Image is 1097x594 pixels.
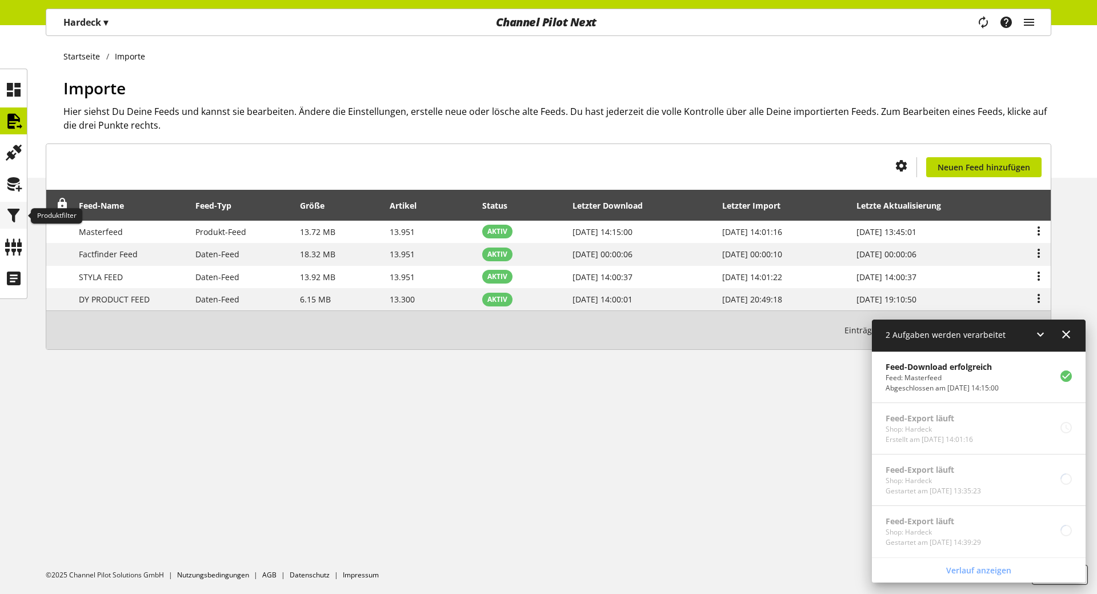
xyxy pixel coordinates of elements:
nav: main navigation [46,9,1051,36]
span: AKTIV [487,226,507,237]
span: [DATE] 14:01:22 [722,272,782,282]
div: Letzter Import [722,200,792,212]
div: Feed-Name [79,200,135,212]
span: [DATE] 00:00:06 [572,249,632,260]
div: Status [482,200,519,212]
span: 6.15 MB [300,294,331,305]
span: Entsperren, um Zeilen neu anzuordnen [57,198,69,210]
span: [DATE] 13:45:01 [856,226,916,237]
span: Masterfeed [79,226,123,237]
div: Letzter Download [572,200,654,212]
span: 13.72 MB [300,226,335,237]
p: Feed: Masterfeed [886,373,999,383]
a: Startseite [63,50,106,62]
span: 13.300 [390,294,415,305]
span: [DATE] 14:00:37 [572,272,632,282]
a: Feed-Download erfolgreichFeed: MasterfeedAbgeschlossen am [DATE] 14:15:00 [872,352,1086,402]
span: [DATE] 14:01:16 [722,226,782,237]
span: 18.32 MB [300,249,335,260]
a: Verlauf anzeigen [874,560,1083,580]
span: STYLA FEED [79,272,123,282]
span: Daten-Feed [195,294,239,305]
p: Feed-Download erfolgreich [886,361,999,373]
span: AKTIV [487,249,507,260]
span: 13.92 MB [300,272,335,282]
span: 13.951 [390,226,415,237]
span: AKTIV [487,294,507,305]
span: Produkt-Feed [195,226,246,237]
span: 2 Aufgaben werden verarbeitet [886,329,1006,340]
span: Verlauf anzeigen [946,564,1011,576]
span: AKTIV [487,272,507,282]
a: Neuen Feed hinzufügen [926,157,1042,177]
span: [DATE] 14:00:37 [856,272,916,282]
span: Factfinder Feed [79,249,138,260]
span: 13.951 [390,249,415,260]
span: Daten-Feed [195,272,239,282]
div: Produktfilter [31,208,82,224]
span: DY PRODUCT FEED [79,294,150,305]
h2: Hier siehst Du Deine Feeds und kannst sie bearbeiten. Ändere die Einstellungen, erstelle neue ode... [63,105,1051,132]
span: [DATE] 14:15:00 [572,226,632,237]
a: AGB [262,570,277,580]
a: Datenschutz [290,570,330,580]
a: Nutzungsbedingungen [177,570,249,580]
a: Impressum [343,570,379,580]
span: Importe [63,77,126,99]
div: Entsperren, um Zeilen neu anzuordnen [53,198,69,213]
span: Einträge pro Seite [844,324,918,336]
span: 13.951 [390,272,415,282]
span: ▾ [103,16,108,29]
p: Hardeck [63,15,108,29]
div: Letzte Aktualisierung [856,200,952,212]
span: [DATE] 00:00:06 [856,249,916,260]
small: 1-4 / 4 [844,320,983,340]
span: [DATE] 14:00:01 [572,294,632,305]
div: Artikel [390,200,428,212]
span: [DATE] 20:49:18 [722,294,782,305]
p: Abgeschlossen am Aug 26, 2025, 14:15:00 [886,383,999,393]
span: Daten-Feed [195,249,239,260]
span: [DATE] 00:00:10 [722,249,782,260]
li: ©2025 Channel Pilot Solutions GmbH [46,570,177,580]
div: Größe [300,200,336,212]
div: Feed-Typ [195,200,243,212]
span: [DATE] 19:10:50 [856,294,916,305]
span: Neuen Feed hinzufügen [938,161,1030,173]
